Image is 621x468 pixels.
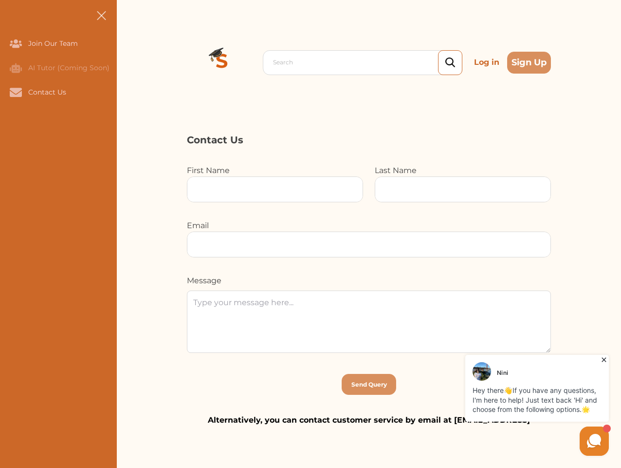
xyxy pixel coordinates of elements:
[342,374,396,395] button: [object Object]
[375,166,417,175] label: Last Name
[470,53,503,72] p: Log in
[351,380,387,389] p: Send Query
[187,276,221,285] label: Message
[187,414,551,426] p: Alternatively, you can contact customer service by email at [EMAIL_ADDRESS]
[187,166,230,175] label: First Name
[187,133,551,147] p: Contact Us
[463,352,611,458] iframe: HelpCrunch
[445,58,455,68] img: search_icon
[187,221,209,230] label: Email
[187,27,257,97] img: Logo
[507,52,551,74] button: Sign Up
